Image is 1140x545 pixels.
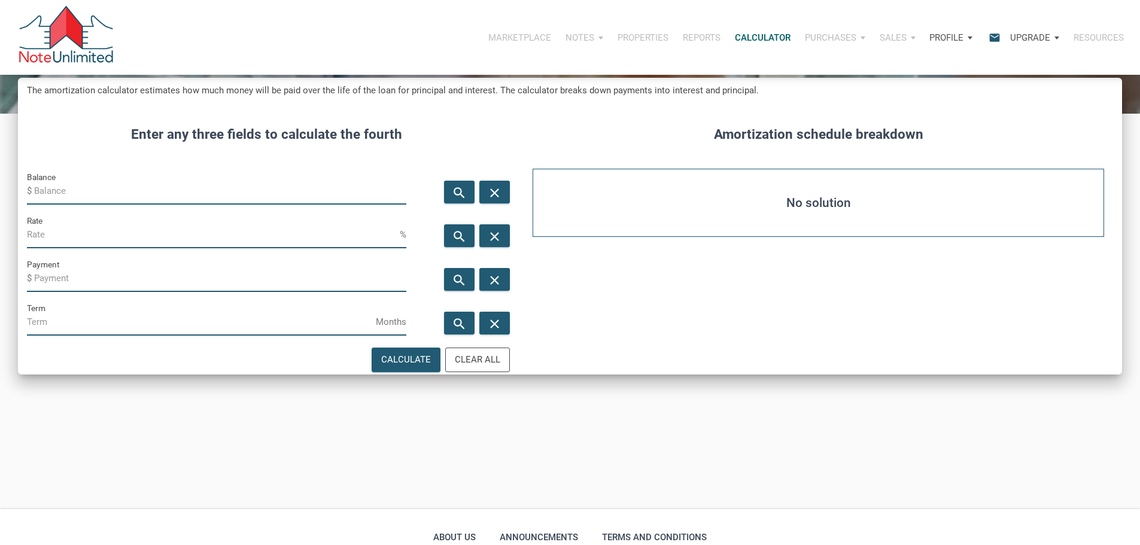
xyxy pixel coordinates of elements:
[980,20,1003,56] button: email
[488,316,502,331] i: close
[1066,20,1131,56] button: Resources
[372,348,440,372] button: Calculate
[34,178,406,205] input: Balance
[444,268,475,291] button: search
[1074,32,1124,43] p: Resources
[488,185,502,200] i: close
[922,20,980,56] button: Profile
[27,309,376,336] input: Term
[27,301,45,315] label: Term
[488,229,502,243] i: close
[735,32,791,43] p: Calculator
[929,32,963,43] p: Profile
[479,312,510,334] button: close
[786,191,851,215] strong: No solution
[452,272,466,287] i: search
[27,124,506,145] h4: Enter any three fields to calculate the fourth
[610,20,676,56] button: Properties
[524,124,1113,145] h4: Amortization schedule breakdown
[27,221,400,248] input: Rate
[488,272,502,287] i: close
[27,214,42,228] label: Rate
[27,170,56,184] label: Balance
[444,312,475,334] button: search
[479,268,510,291] button: close
[479,181,510,203] button: close
[1003,20,1066,56] button: Upgrade
[34,265,406,292] input: Payment
[444,224,475,247] button: search
[18,6,114,69] img: NoteUnlimited
[728,20,798,56] a: Calculator
[676,20,728,56] button: Reports
[488,32,551,43] p: Marketplace
[481,20,558,56] button: Marketplace
[27,269,34,288] span: $
[445,348,510,372] button: Clear All
[987,31,1002,44] i: email
[27,257,59,272] label: Payment
[455,353,500,367] div: Clear All
[1010,32,1050,43] p: Upgrade
[452,316,466,331] i: search
[381,353,431,367] div: Calculate
[27,181,34,200] span: $
[27,84,1113,98] h5: The amortization calculator estimates how much money will be paid over the life of the loan for p...
[452,229,466,243] i: search
[400,225,406,244] span: %
[452,185,466,200] i: search
[479,224,510,247] button: close
[444,181,475,203] button: search
[683,32,721,43] p: Reports
[376,312,406,331] span: Months
[618,32,668,43] p: Properties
